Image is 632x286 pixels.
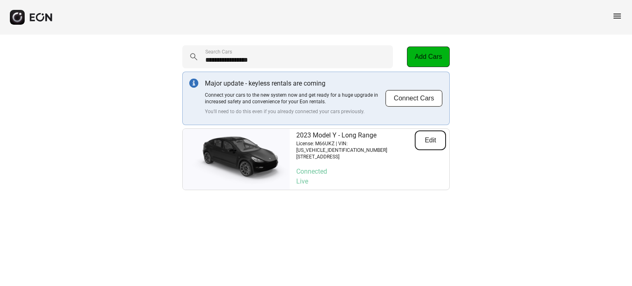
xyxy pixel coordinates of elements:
[296,153,415,160] p: [STREET_ADDRESS]
[296,140,415,153] p: License: M66UKZ | VIN: [US_VEHICLE_IDENTIFICATION_NUMBER]
[183,133,290,186] img: car
[296,177,446,186] p: Live
[296,167,446,177] p: Connected
[205,49,232,55] label: Search Cars
[205,79,385,88] p: Major update - keyless rentals are coming
[407,47,450,67] button: Add Cars
[189,79,198,88] img: info
[296,130,415,140] p: 2023 Model Y - Long Range
[205,108,385,115] p: You'll need to do this even if you already connected your cars previously.
[205,92,385,105] p: Connect your cars to the new system now and get ready for a huge upgrade in increased safety and ...
[415,130,446,150] button: Edit
[612,11,622,21] span: menu
[385,90,443,107] button: Connect Cars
